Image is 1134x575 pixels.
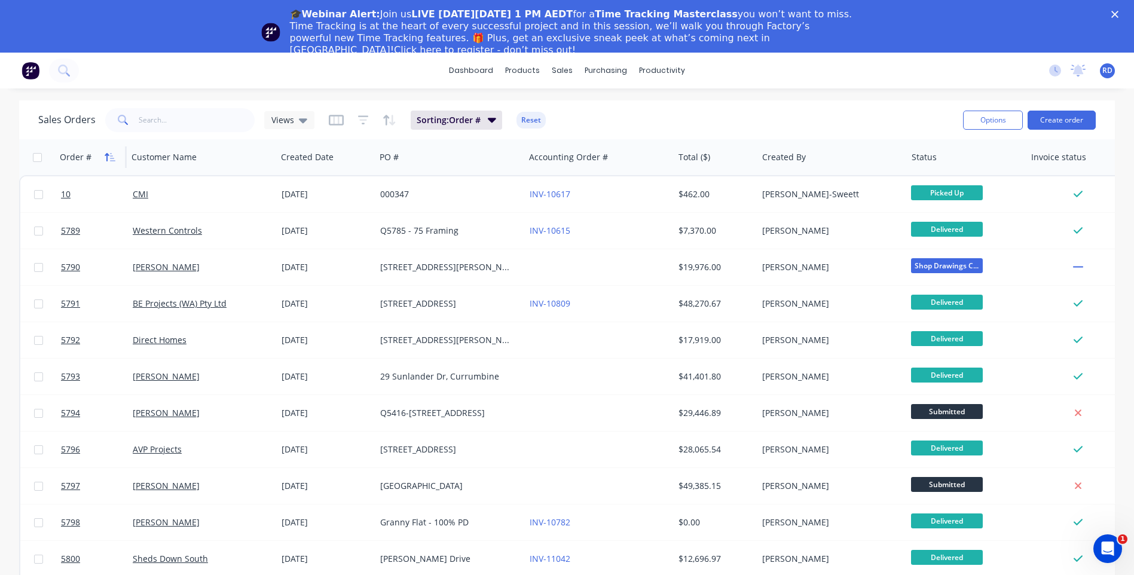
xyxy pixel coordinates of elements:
[61,480,80,492] span: 5797
[530,188,570,200] a: INV-10617
[61,395,133,431] a: 5794
[678,188,748,200] div: $462.00
[282,480,371,492] div: [DATE]
[762,334,895,346] div: [PERSON_NAME]
[61,225,80,237] span: 5789
[762,516,895,528] div: [PERSON_NAME]
[282,261,371,273] div: [DATE]
[281,151,334,163] div: Created Date
[61,407,80,419] span: 5794
[963,111,1023,130] button: Options
[271,114,294,126] span: Views
[1118,534,1127,544] span: 1
[380,151,399,163] div: PO #
[911,550,983,565] span: Delivered
[132,151,197,163] div: Customer Name
[61,468,133,504] a: 5797
[133,480,200,491] a: [PERSON_NAME]
[61,176,133,212] a: 10
[282,298,371,310] div: [DATE]
[133,225,202,236] a: Western Controls
[133,407,200,418] a: [PERSON_NAME]
[1111,11,1123,18] div: Close
[61,334,80,346] span: 5792
[290,8,380,20] b: 🎓Webinar Alert:
[61,553,80,565] span: 5800
[911,441,983,455] span: Delivered
[61,213,133,249] a: 5789
[61,261,80,273] span: 5790
[380,225,513,237] div: Q5785 - 75 Framing
[282,225,371,237] div: [DATE]
[282,188,371,200] div: [DATE]
[678,225,748,237] div: $7,370.00
[61,516,80,528] span: 5798
[282,334,371,346] div: [DATE]
[633,62,691,79] div: productivity
[61,432,133,467] a: 5796
[678,407,748,419] div: $29,446.89
[546,62,579,79] div: sales
[762,553,895,565] div: [PERSON_NAME]
[530,225,570,236] a: INV-10615
[133,298,227,309] a: BE Projects (WA) Pty Ltd
[1093,534,1122,563] iframe: Intercom live chat
[61,298,80,310] span: 5791
[911,222,983,237] span: Delivered
[38,114,96,126] h1: Sales Orders
[762,407,895,419] div: [PERSON_NAME]
[61,359,133,394] a: 5793
[61,249,133,285] a: 5790
[762,188,895,200] div: [PERSON_NAME]-Sweett
[678,444,748,455] div: $28,065.54
[530,553,570,564] a: INV-11042
[380,480,513,492] div: [GEOGRAPHIC_DATA]
[762,371,895,383] div: [PERSON_NAME]
[61,188,71,200] span: 10
[678,334,748,346] div: $17,919.00
[530,516,570,528] a: INV-10782
[394,44,576,56] a: Click here to register - don’t miss out!
[911,331,983,346] span: Delivered
[282,407,371,419] div: [DATE]
[678,480,748,492] div: $49,385.15
[380,334,513,346] div: [STREET_ADDRESS][PERSON_NAME]
[1102,65,1112,76] span: RD
[133,553,208,564] a: Sheds Down South
[678,516,748,528] div: $0.00
[380,188,513,200] div: 000347
[911,404,983,419] span: Submitted
[61,504,133,540] a: 5798
[911,295,983,310] span: Delivered
[762,480,895,492] div: [PERSON_NAME]
[61,444,80,455] span: 5796
[911,368,983,383] span: Delivered
[762,225,895,237] div: [PERSON_NAME]
[911,477,983,492] span: Submitted
[762,444,895,455] div: [PERSON_NAME]
[762,151,806,163] div: Created By
[912,151,937,163] div: Status
[911,185,983,200] span: Picked Up
[380,407,513,419] div: Q5416-[STREET_ADDRESS]
[1028,111,1096,130] button: Create order
[579,62,633,79] div: purchasing
[61,286,133,322] a: 5791
[261,23,280,42] img: Profile image for Team
[133,444,182,455] a: AVP Projects
[762,298,895,310] div: [PERSON_NAME]
[499,62,546,79] div: products
[282,553,371,565] div: [DATE]
[678,261,748,273] div: $19,976.00
[133,188,148,200] a: CMI
[530,298,570,309] a: INV-10809
[61,322,133,358] a: 5792
[762,261,895,273] div: [PERSON_NAME]
[411,8,573,20] b: LIVE [DATE][DATE] 1 PM AEDT
[139,108,255,132] input: Search...
[133,334,187,345] a: Direct Homes
[380,553,513,565] div: [PERSON_NAME] Drive
[133,261,200,273] a: [PERSON_NAME]
[1031,151,1086,163] div: Invoice status
[380,444,513,455] div: [STREET_ADDRESS]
